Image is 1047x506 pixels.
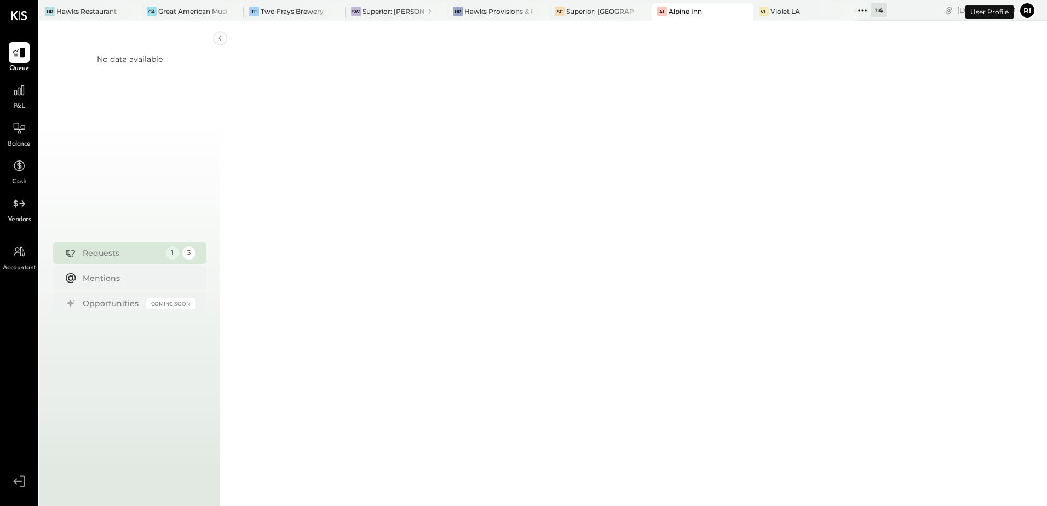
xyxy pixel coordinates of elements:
div: GA [147,7,157,16]
a: Vendors [1,193,38,225]
a: Balance [1,118,38,150]
div: TF [249,7,259,16]
div: copy link [944,4,954,16]
div: Hawks Restaurant [56,7,117,16]
span: Vendors [8,215,31,225]
div: + 4 [871,3,887,17]
span: Accountant [3,263,36,273]
div: Violet LA [770,7,800,16]
div: User Profile [965,5,1014,19]
span: Queue [9,64,30,74]
div: Two Frays Brewery [261,7,324,16]
button: Ri [1019,2,1036,19]
div: Superior: [GEOGRAPHIC_DATA] [566,7,635,16]
div: Mentions [83,273,190,284]
div: Requests [83,248,160,258]
a: Cash [1,156,38,187]
div: Hawks Provisions & Public House [464,7,533,16]
div: SC [555,7,565,16]
div: [DATE] [957,5,1016,15]
div: 1 [166,246,179,260]
a: Queue [1,42,38,74]
div: Opportunities [83,298,141,309]
div: VL [759,7,769,16]
div: Superior: [PERSON_NAME] [363,7,431,16]
div: AI [657,7,667,16]
div: HR [45,7,55,16]
div: HP [453,7,463,16]
div: 3 [182,246,195,260]
div: No data available [97,54,163,65]
span: P&L [13,102,26,112]
span: Balance [8,140,31,150]
a: Accountant [1,242,38,273]
div: Alpine Inn [669,7,702,16]
span: Cash [12,177,26,187]
div: Coming Soon [146,298,195,309]
a: P&L [1,80,38,112]
div: SW [351,7,361,16]
div: Great American Music Hall [158,7,227,16]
